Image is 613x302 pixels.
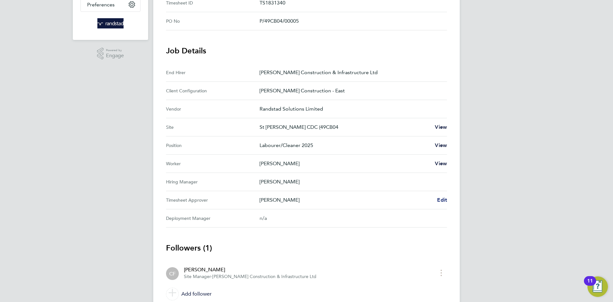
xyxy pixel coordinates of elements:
[166,178,260,186] div: Hiring Manager
[587,276,608,297] button: Open Resource Center, 11 new notifications
[166,123,260,131] div: Site
[166,87,260,95] div: Client Configuration
[80,18,140,28] a: Go to home page
[184,266,316,274] div: [PERSON_NAME]
[166,160,260,167] div: Worker
[435,268,447,278] button: timesheet menu
[260,123,430,131] p: St [PERSON_NAME] CDC (49CB04
[435,123,447,131] a: View
[166,267,179,280] div: Charlie Fix
[435,142,447,148] span: View
[260,178,442,186] p: [PERSON_NAME]
[435,124,447,130] span: View
[166,46,447,56] h3: Job Details
[106,53,124,58] span: Engage
[437,196,447,204] a: Edit
[166,142,260,149] div: Position
[260,196,432,204] p: [PERSON_NAME]
[435,160,447,166] span: View
[166,17,260,25] div: PO No
[435,160,447,167] a: View
[166,105,260,113] div: Vendor
[87,2,115,8] span: Preferences
[437,197,447,203] span: Edit
[97,48,124,60] a: Powered byEngage
[260,87,442,95] p: [PERSON_NAME] Construction - East
[260,105,442,113] p: Randstad Solutions Limited
[260,214,437,222] div: n/a
[166,196,260,204] div: Timesheet Approver
[260,17,442,25] p: P/49CB04/00005
[211,274,212,279] span: ·
[97,18,124,28] img: randstad-logo-retina.png
[169,270,176,277] span: CF
[260,69,442,76] p: [PERSON_NAME] Construction & Infrastructure Ltd
[166,69,260,76] div: End Hirer
[260,142,430,149] p: Labourer/Cleaner 2025
[212,274,316,279] span: [PERSON_NAME] Construction & Infrastructure Ltd
[435,142,447,149] a: View
[587,281,593,289] div: 11
[260,160,430,167] p: [PERSON_NAME]
[106,48,124,53] span: Powered by
[166,214,260,222] div: Deployment Manager
[184,274,211,279] span: Site Manager
[166,243,447,253] h3: Followers (1)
